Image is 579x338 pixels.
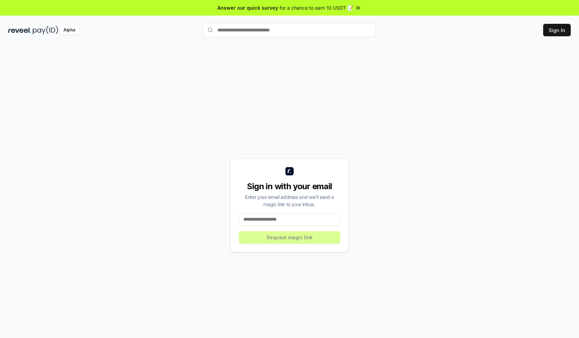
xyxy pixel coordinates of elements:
[239,181,340,192] div: Sign in with your email
[60,26,79,35] div: Alpha
[8,26,31,35] img: reveel_dark
[239,193,340,208] div: Enter your email address and we’ll send a magic link to your inbox.
[280,4,353,11] span: for a chance to earn 10 USDT 📝
[543,24,571,36] button: Sign In
[33,26,58,35] img: pay_id
[285,167,294,175] img: logo_small
[217,4,278,11] span: Answer our quick survey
